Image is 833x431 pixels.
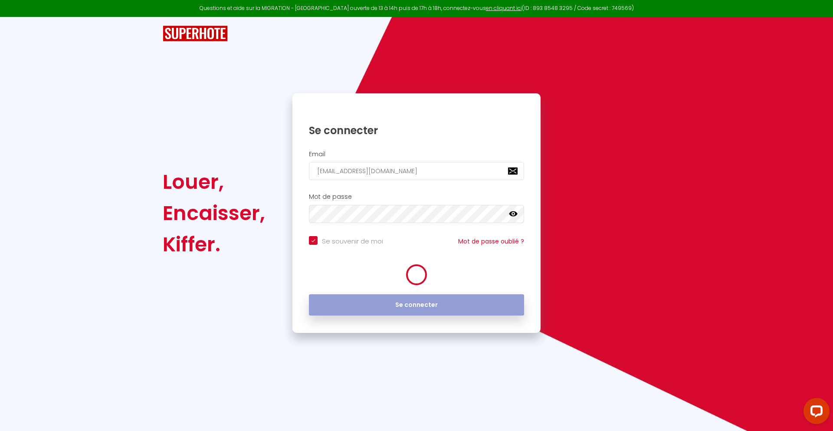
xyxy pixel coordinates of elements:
[309,193,524,201] h2: Mot de passe
[163,197,265,229] div: Encaisser,
[309,162,524,180] input: Ton Email
[486,4,522,12] a: en cliquant ici
[309,124,524,137] h1: Se connecter
[163,229,265,260] div: Kiffer.
[309,151,524,158] h2: Email
[309,294,524,316] button: Se connecter
[163,166,265,197] div: Louer,
[458,237,524,246] a: Mot de passe oublié ?
[797,395,833,431] iframe: LiveChat chat widget
[163,26,228,42] img: SuperHote logo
